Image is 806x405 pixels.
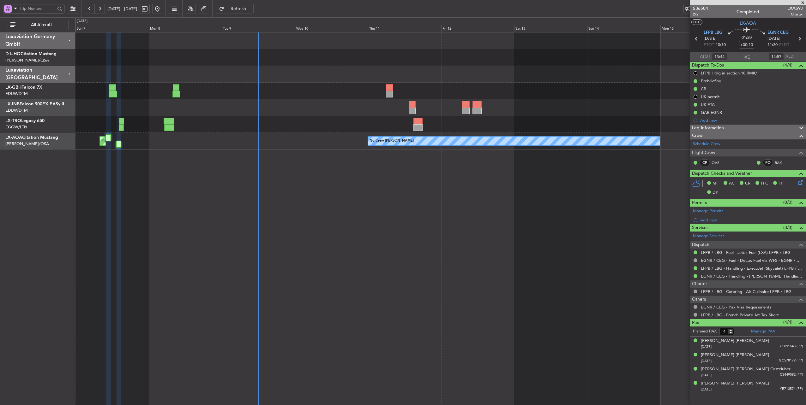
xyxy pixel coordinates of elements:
a: LFPB / LBG - Fuel - Jetex Fuel (LXA) LFPB / LBG [701,250,791,255]
a: D-IJHOCitation Mustang [5,52,57,56]
span: LXA59J [787,5,803,12]
div: Thu 11 [368,25,441,32]
div: Prebriefing [701,78,721,84]
a: LFPB / LBG - Handling - ExecuJet (Skyvalet) LFPB / LBG [701,266,803,271]
div: Tue 9 [222,25,295,32]
div: Add new [700,217,803,223]
a: Manage Permits [693,208,724,214]
span: Dispatch [692,241,709,249]
span: 536504 [693,5,708,12]
span: CR [745,180,750,187]
div: Sun 7 [75,25,148,32]
span: [DATE] [701,359,712,363]
div: Add new [700,118,803,123]
span: LFPB LBG [704,30,722,36]
span: CS449092 (PP) [780,372,803,378]
div: UK ETA [701,102,715,107]
span: LX-TRO [5,119,21,123]
a: EDLW/DTM [5,91,28,97]
a: EGNR / CEG - Handling - [PERSON_NAME] Handling Services EGNR / CEG [701,273,803,279]
div: Fri 12 [441,25,514,32]
span: Services [692,224,708,232]
span: GC578179 (PP) [779,358,803,363]
span: LX-INB [5,102,20,106]
span: 10:10 [716,42,726,48]
input: --:-- [712,53,727,61]
div: LFPB Hdlg in section 18 RMK/ [701,70,757,76]
span: ETOT [704,42,714,48]
span: Permits [692,199,707,207]
a: LX-AOACitation Mustang [5,135,58,140]
div: Completed [737,9,759,15]
a: LX-GBHFalcon 7X [5,85,42,90]
a: [PERSON_NAME]/QSA [5,57,49,63]
a: Manage PAX [751,328,775,335]
span: YE713574 (PP) [780,386,803,392]
a: EGNR / CEG - Pax Visa Requirements [701,304,771,310]
span: [DATE] [701,344,712,349]
div: Wed 10 [295,25,368,32]
span: [DATE] - [DATE] [107,6,137,12]
div: Mon 15 [660,25,733,32]
span: EGNR CEG [767,30,789,36]
button: All Aircraft [7,20,69,30]
span: FFC [761,180,768,187]
div: [PERSON_NAME] [PERSON_NAME] [701,380,769,387]
span: 2/2 [693,12,708,17]
span: ATOT [700,54,710,60]
span: Flight Crew [692,149,715,156]
span: Pax [692,319,699,326]
a: RAK [775,160,789,166]
span: Dispatch To-Dos [692,62,724,69]
a: EGGW/LTN [5,124,27,130]
div: GAR EGNR [701,110,722,115]
span: Charter [692,280,707,288]
div: Planned Maint [GEOGRAPHIC_DATA] ([GEOGRAPHIC_DATA]) [101,136,201,146]
a: QVS [712,160,726,166]
span: 11:30 [767,42,778,48]
div: Mon 8 [149,25,222,32]
span: ALDT [785,54,796,60]
a: LX-INBFalcon 900EX EASy II [5,102,64,106]
div: UK permit [701,94,720,99]
span: Charter [787,12,803,17]
span: Dispatch Checks and Weather [692,170,752,177]
div: [DATE] [77,19,87,24]
span: D-IJHO [5,52,21,56]
span: [DATE] [767,36,780,42]
span: YC091648 (PP) [779,344,803,349]
span: (3/3) [783,224,792,231]
div: [PERSON_NAME] [PERSON_NAME] [701,352,769,358]
a: LFPB / LBG - French Private Jet Tax Short [701,312,779,318]
button: Refresh [216,4,254,14]
input: --:-- [769,53,784,61]
input: Trip Number [20,4,55,13]
a: LX-TROLegacy 650 [5,119,45,123]
div: CB [701,86,706,91]
span: LX-GBH [5,85,21,90]
span: 01:20 [742,35,752,41]
span: Others [692,296,706,303]
span: (0/0) [783,199,792,206]
span: (4/4) [783,62,792,68]
span: MF [713,180,719,187]
a: [PERSON_NAME]/QSA [5,141,49,147]
div: [PERSON_NAME] [PERSON_NAME] Casteluber [701,366,791,373]
span: FP [779,180,783,187]
span: ELDT [779,42,789,48]
div: FO [763,159,773,166]
span: DP [713,190,718,196]
div: No Crew [PERSON_NAME] [370,136,414,146]
label: Planned PAX [693,328,717,335]
div: Sat 13 [514,25,587,32]
span: All Aircraft [17,23,66,27]
button: UTC [691,19,702,25]
span: LX-AOA [740,20,756,26]
div: [PERSON_NAME] [PERSON_NAME] [701,338,769,344]
a: EGNR / CEG - Fuel - DeLux Fuel via WFS - EGNR / CEG [701,258,803,263]
a: Schedule Crew [693,141,720,147]
span: AC [729,180,735,187]
span: Refresh [226,7,251,11]
span: Crew [692,132,703,139]
a: Manage Services [693,233,725,239]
